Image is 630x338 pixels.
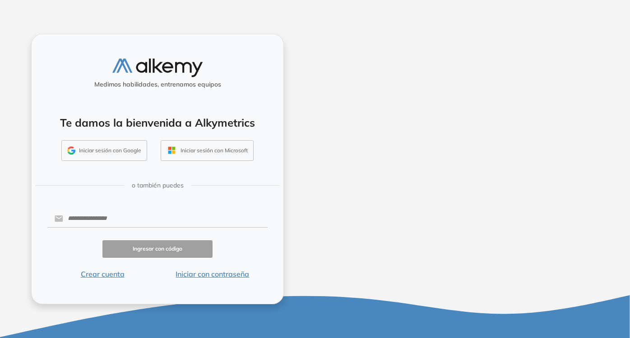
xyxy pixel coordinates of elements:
[161,140,254,161] button: Iniciar sesión con Microsoft
[35,81,280,88] h5: Medimos habilidades, entrenamos equipos
[132,181,184,190] span: o también puedes
[157,269,268,279] button: Iniciar con contraseña
[47,269,157,279] button: Crear cuenta
[167,145,177,155] img: OUTLOOK_ICON
[67,146,75,155] img: GMAIL_ICON
[43,116,272,129] h4: Te damos la bienvenida a Alkymetrics
[61,140,147,161] button: Iniciar sesión con Google
[102,240,213,258] button: Ingresar con código
[112,59,203,77] img: logo-alkemy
